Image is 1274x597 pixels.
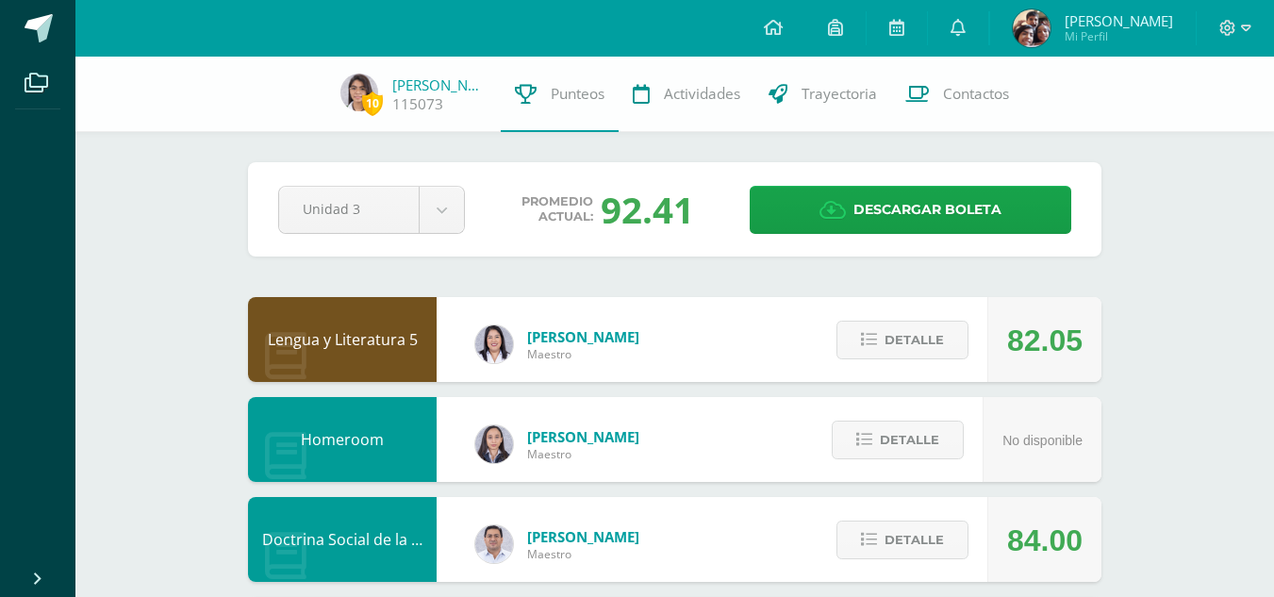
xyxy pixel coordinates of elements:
span: No disponible [1002,433,1083,448]
button: Detalle [832,421,964,459]
span: Punteos [551,84,604,104]
img: 35694fb3d471466e11a043d39e0d13e5.png [475,425,513,463]
span: 10 [362,91,383,115]
span: Descargar boleta [853,187,1001,233]
span: [PERSON_NAME] [527,427,639,446]
a: Punteos [501,57,619,132]
div: Doctrina Social de la Iglesia [248,497,437,582]
span: Unidad 3 [303,187,395,231]
a: 115073 [392,94,443,114]
button: Detalle [836,521,968,559]
div: Lengua y Literatura 5 [248,297,437,382]
img: 15aaa72b904403ebb7ec886ca542c491.png [475,525,513,563]
div: Homeroom [248,397,437,482]
a: Unidad 3 [279,187,464,233]
span: [PERSON_NAME] [527,527,639,546]
span: Maestro [527,446,639,462]
button: Detalle [836,321,968,359]
img: ea47ce28a7496064ea32b8adea22b8c5.png [340,74,378,111]
a: Actividades [619,57,754,132]
span: [PERSON_NAME] [527,327,639,346]
span: Mi Perfil [1065,28,1173,44]
div: 82.05 [1007,298,1083,383]
span: Detalle [885,522,944,557]
span: Maestro [527,546,639,562]
span: Trayectoria [802,84,877,104]
a: Descargar boleta [750,186,1071,234]
img: fd1196377973db38ffd7ffd912a4bf7e.png [475,325,513,363]
a: Contactos [891,57,1023,132]
span: Actividades [664,84,740,104]
span: Promedio actual: [521,194,593,224]
div: 92.41 [601,185,694,234]
span: Contactos [943,84,1009,104]
span: Maestro [527,346,639,362]
a: Trayectoria [754,57,891,132]
div: 84.00 [1007,498,1083,583]
span: Detalle [885,323,944,357]
img: 2888544038d106339d2fbd494f6dd41f.png [1013,9,1051,47]
span: Detalle [880,423,939,457]
a: [PERSON_NAME] [392,75,487,94]
span: [PERSON_NAME] [1065,11,1173,30]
